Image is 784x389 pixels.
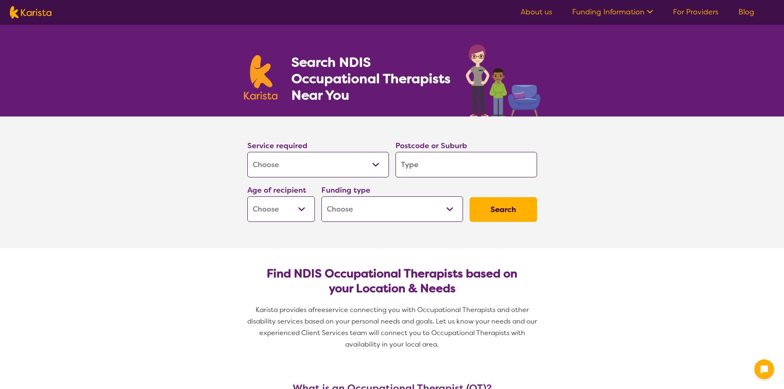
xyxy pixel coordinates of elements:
a: Funding Information [572,7,653,17]
input: Type [395,152,537,177]
a: For Providers [673,7,719,17]
label: Service required [247,141,307,151]
span: Karista provides a [256,305,312,314]
label: Funding type [321,185,370,195]
a: Blog [738,7,754,17]
label: Age of recipient [247,185,306,195]
button: Search [470,197,537,222]
a: About us [521,7,552,17]
h1: Search NDIS Occupational Therapists Near You [291,54,451,103]
img: Karista logo [244,55,278,100]
span: free [312,305,326,314]
img: occupational-therapy [466,44,540,116]
h2: Find NDIS Occupational Therapists based on your Location & Needs [254,266,530,296]
label: Postcode or Suburb [395,141,467,151]
img: Karista logo [10,6,51,19]
span: service connecting you with Occupational Therapists and other disability services based on your p... [247,305,539,349]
